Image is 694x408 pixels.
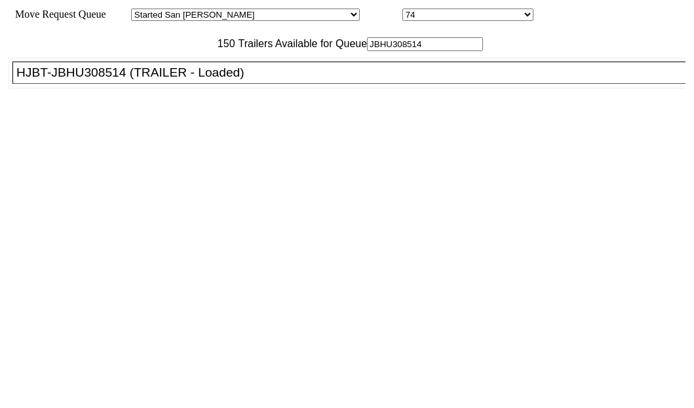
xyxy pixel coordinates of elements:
[108,9,128,20] span: Area
[367,37,483,51] input: Filter Available Trailers
[362,9,400,20] span: Location
[9,9,106,20] span: Move Request Queue
[211,38,235,49] span: 150
[235,38,368,49] span: Trailers Available for Queue
[16,65,693,80] div: HJBT-JBHU308514 (TRAILER - Loaded)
